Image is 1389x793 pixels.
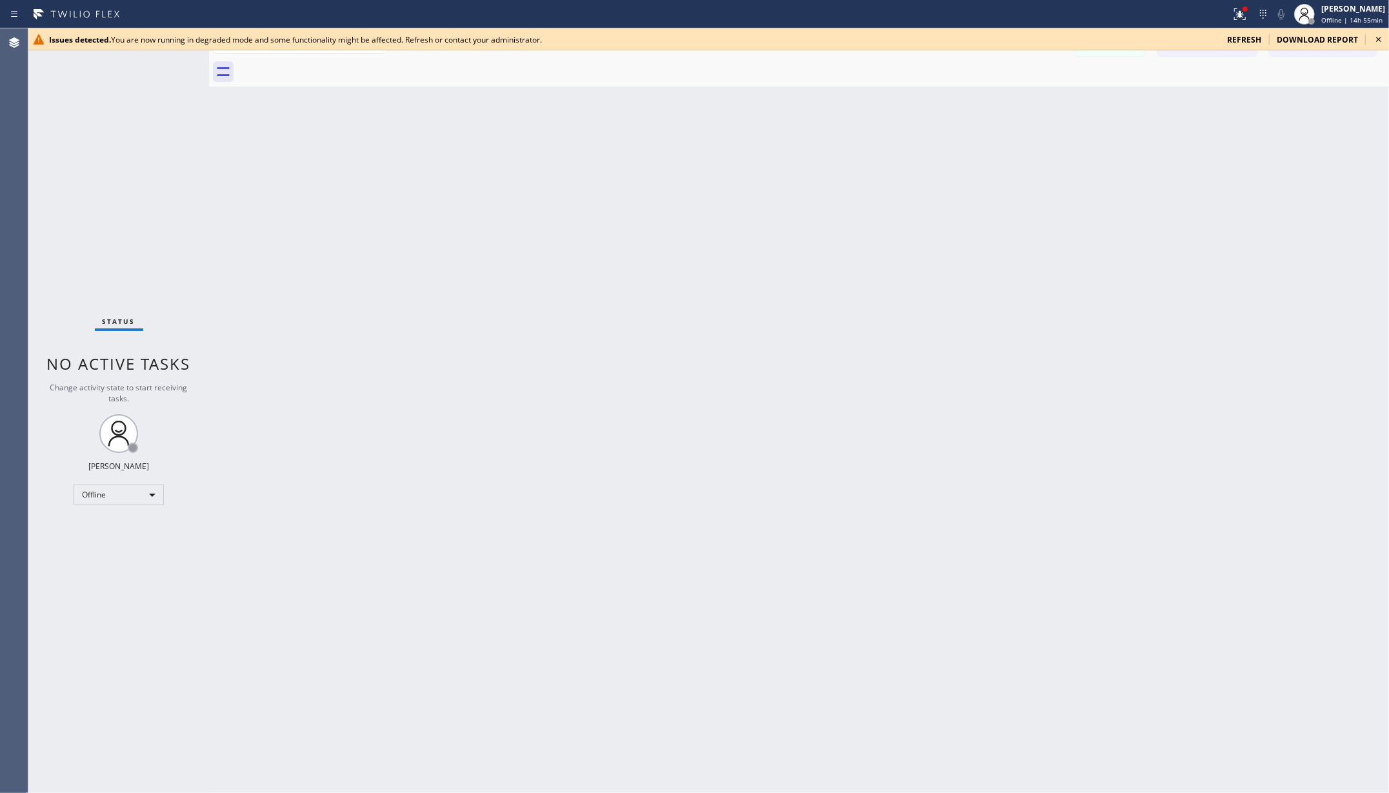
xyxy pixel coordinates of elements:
[1227,34,1261,45] span: refresh
[49,34,1217,45] div: You are now running in degraded mode and some functionality might be affected. Refresh or contact...
[74,485,164,505] div: Offline
[103,317,135,326] span: Status
[1272,5,1290,23] button: Mute
[1321,3,1385,14] div: [PERSON_NAME]
[50,382,188,404] span: Change activity state to start receiving tasks.
[1321,15,1383,25] span: Offline | 14h 55min
[88,461,149,472] div: [PERSON_NAME]
[49,34,111,45] b: Issues detected.
[1277,34,1358,45] span: download report
[47,353,191,374] span: No active tasks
